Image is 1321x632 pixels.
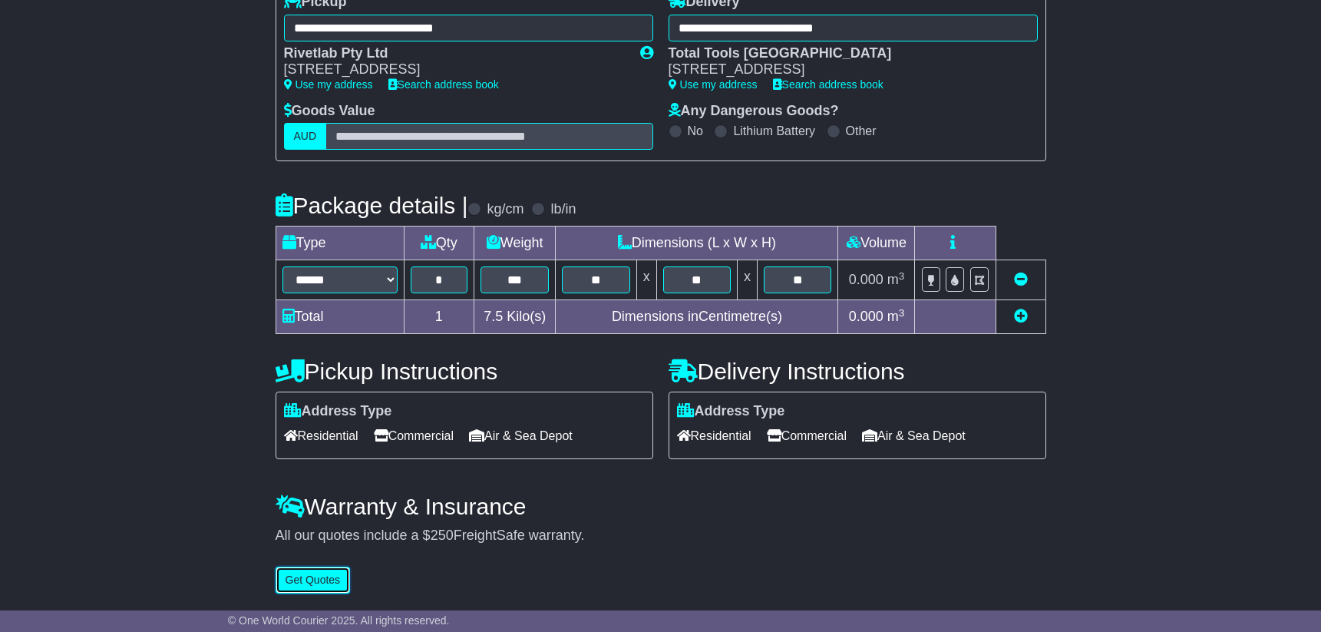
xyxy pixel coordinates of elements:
sup: 3 [899,307,905,319]
td: Type [276,227,404,260]
td: Kilo(s) [474,300,556,334]
td: 1 [404,300,474,334]
span: Air & Sea Depot [469,424,573,448]
td: Volume [838,227,915,260]
div: [STREET_ADDRESS] [284,61,625,78]
label: Address Type [284,403,392,420]
span: 250 [431,528,454,543]
span: © One World Courier 2025. All rights reserved. [228,614,450,627]
label: lb/in [550,201,576,218]
label: Goods Value [284,103,375,120]
h4: Delivery Instructions [669,359,1046,384]
h4: Package details | [276,193,468,218]
td: Weight [474,227,556,260]
div: Rivetlab Pty Ltd [284,45,625,62]
span: 7.5 [484,309,503,324]
h4: Pickup Instructions [276,359,653,384]
a: Add new item [1014,309,1028,324]
div: Total Tools [GEOGRAPHIC_DATA] [669,45,1022,62]
label: Any Dangerous Goods? [669,103,839,120]
span: Commercial [767,424,847,448]
td: Qty [404,227,474,260]
label: No [688,124,703,138]
label: kg/cm [487,201,523,218]
td: Dimensions in Centimetre(s) [556,300,838,334]
a: Use my address [284,78,373,91]
button: Get Quotes [276,567,351,594]
span: m [887,272,905,287]
span: 0.000 [849,309,883,324]
td: x [636,260,656,300]
div: All our quotes include a $ FreightSafe warranty. [276,528,1046,544]
span: Commercial [374,424,454,448]
label: Other [846,124,877,138]
td: Total [276,300,404,334]
a: Search address book [773,78,883,91]
label: Lithium Battery [733,124,815,138]
div: [STREET_ADDRESS] [669,61,1022,78]
a: Remove this item [1014,272,1028,287]
td: x [738,260,758,300]
h4: Warranty & Insurance [276,494,1046,519]
a: Search address book [388,78,499,91]
td: Dimensions (L x W x H) [556,227,838,260]
span: Residential [284,424,358,448]
sup: 3 [899,270,905,282]
span: Residential [677,424,751,448]
label: Address Type [677,403,785,420]
span: Air & Sea Depot [862,424,966,448]
span: 0.000 [849,272,883,287]
label: AUD [284,123,327,150]
a: Use my address [669,78,758,91]
span: m [887,309,905,324]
